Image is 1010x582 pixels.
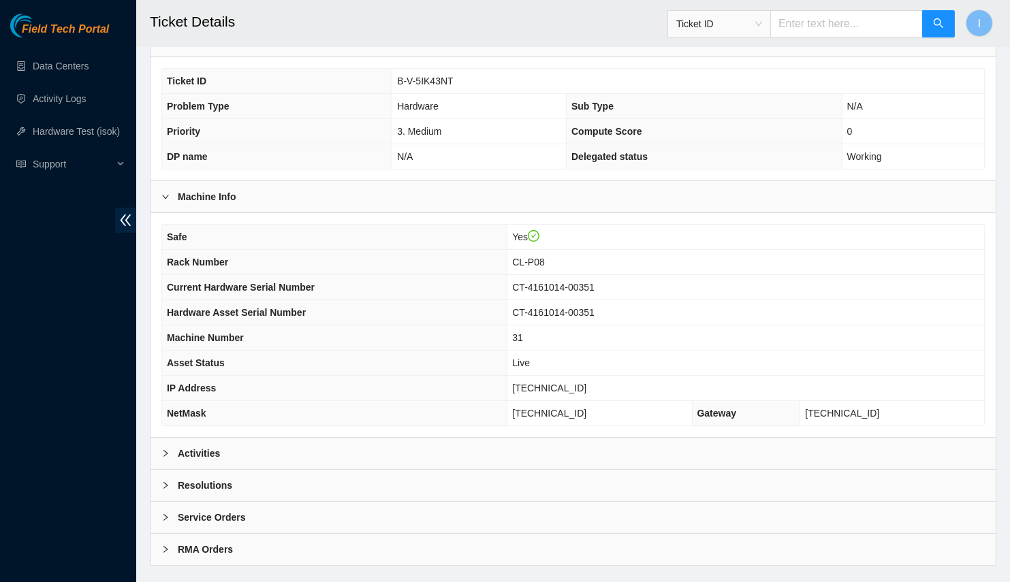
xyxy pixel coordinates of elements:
[33,61,89,71] a: Data Centers
[966,10,993,37] button: I
[151,181,996,212] div: Machine Info
[115,208,136,233] span: double-left
[161,449,170,457] span: right
[167,282,315,293] span: Current Hardware Serial Number
[167,257,228,268] span: Rack Number
[770,10,923,37] input: Enter text here...
[10,14,69,37] img: Akamai Technologies
[676,14,762,34] span: Ticket ID
[151,438,996,469] div: Activities
[167,383,216,393] span: IP Address
[178,189,236,204] b: Machine Info
[161,193,170,201] span: right
[151,534,996,565] div: RMA Orders
[167,408,206,419] span: NetMask
[805,408,879,419] span: [TECHNICAL_ID]
[161,513,170,521] span: right
[512,257,544,268] span: CL-P08
[847,126,853,137] span: 0
[167,357,225,368] span: Asset Status
[571,101,614,112] span: Sub Type
[167,126,200,137] span: Priority
[512,383,586,393] span: [TECHNICAL_ID]
[933,18,944,31] span: search
[922,10,955,37] button: search
[847,101,863,112] span: N/A
[16,159,26,169] span: read
[528,230,540,242] span: check-circle
[697,408,737,419] span: Gateway
[847,151,882,162] span: Working
[178,510,246,525] b: Service Orders
[512,357,530,368] span: Live
[397,76,453,86] span: B-V-5IK43NT
[22,23,109,36] span: Field Tech Portal
[978,15,981,32] span: I
[178,478,232,493] b: Resolutions
[178,542,233,557] b: RMA Orders
[397,101,439,112] span: Hardware
[151,502,996,533] div: Service Orders
[512,231,539,242] span: Yes
[161,481,170,489] span: right
[512,282,595,293] span: CT-4161014-00351
[167,307,306,318] span: Hardware Asset Serial Number
[571,126,642,137] span: Compute Score
[512,408,586,419] span: [TECHNICAL_ID]
[167,332,244,343] span: Machine Number
[512,307,595,318] span: CT-4161014-00351
[167,231,187,242] span: Safe
[167,101,230,112] span: Problem Type
[397,151,413,162] span: N/A
[178,446,220,461] b: Activities
[397,126,441,137] span: 3. Medium
[33,150,113,178] span: Support
[151,470,996,501] div: Resolutions
[167,76,206,86] span: Ticket ID
[10,25,109,42] a: Akamai TechnologiesField Tech Portal
[161,545,170,553] span: right
[512,332,523,343] span: 31
[571,151,648,162] span: Delegated status
[167,151,208,162] span: DP name
[33,93,86,104] a: Activity Logs
[33,126,120,137] a: Hardware Test (isok)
